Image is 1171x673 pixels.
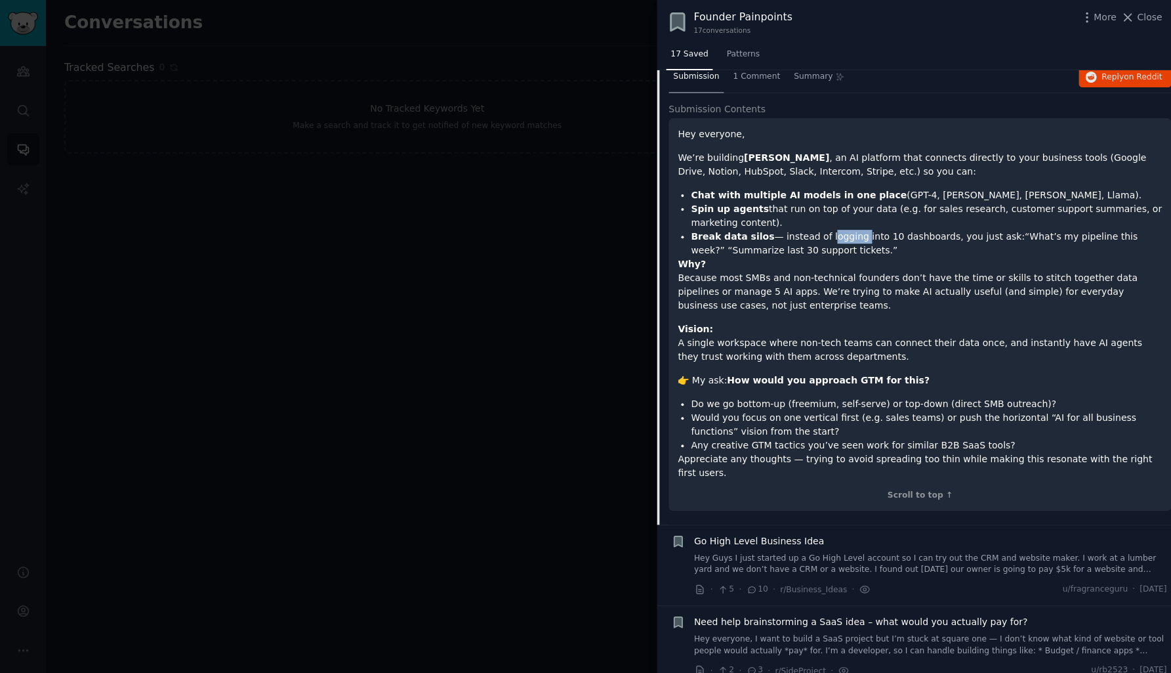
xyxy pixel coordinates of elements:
button: Replyon Reddit [1079,67,1171,88]
span: [DATE] [1140,584,1166,596]
span: · [739,582,741,596]
span: · [1132,584,1135,596]
li: — instead of logging into 10 dashboards, you just ask:“What’s my pipeline this week?” “Summarize ... [691,230,1162,257]
p: We’re building , an AI platform that connects directly to your business tools (Google Drive, Noti... [678,151,1162,179]
strong: Spin up agents [691,204,769,214]
a: Hey everyone, I want to build a SaaS project but I’m stuck at square one — I don’t know what kind... [694,634,1167,657]
strong: Why? [678,259,706,269]
span: More [1094,11,1117,24]
strong: How would you approach GTM for this? [727,375,930,385]
span: 1 Comment [733,71,780,83]
li: Do we go bottom-up (freemium, self-serve) or top-down (direct SMB outreach)? [691,397,1162,411]
span: Close [1137,11,1162,24]
li: Any creative GTM tactics you’ve seen work for similar B2B SaaS tools? [691,439,1162,452]
span: 17 Saved [670,49,708,60]
span: · [710,582,712,596]
span: Summary [794,71,832,83]
p: 👉 My ask: [678,374,1162,387]
span: 5 [717,584,733,596]
div: 17 conversation s [693,26,792,35]
span: · [772,582,775,596]
p: Because most SMBs and non-technical founders don’t have the time or skills to stitch together dat... [678,257,1162,313]
a: Go High Level Business Idea [694,534,824,548]
span: 10 [746,584,768,596]
span: Submission [673,71,719,83]
li: Would you focus on one vertical first (e.g. sales teams) or push the horizontal “AI for all busin... [691,411,1162,439]
span: u/fragranceguru [1062,584,1127,596]
button: More [1080,11,1117,24]
strong: Vision: [678,324,713,334]
span: r/Business_Ideas [780,585,847,594]
p: Appreciate any thoughts — trying to avoid spreading too thin while making this resonate with the ... [678,452,1162,480]
a: Patterns [722,44,764,71]
a: 17 Saved [666,44,712,71]
span: · [852,582,854,596]
p: A single workspace where non-tech teams can connect their data once, and instantly have AI agents... [678,322,1162,364]
strong: [PERSON_NAME] [744,152,829,163]
div: Scroll to top ↑ [678,490,1162,502]
strong: Break data silos [691,231,774,242]
a: Need help brainstorming a SaaS idea – what would you actually pay for? [694,615,1027,629]
div: Founder Painpoints [693,9,792,26]
strong: Chat with multiple AI models in one place [691,190,907,200]
span: on Reddit [1124,72,1162,81]
button: Close [1120,11,1162,24]
a: Hey Guys I just started up a Go High Level account so I can try out the CRM and website maker. I ... [694,553,1167,576]
span: Submission Contents [668,102,766,116]
span: Reply [1101,72,1162,83]
li: that run on top of your data (e.g. for sales research, customer support summaries, or marketing c... [691,202,1162,230]
li: (GPT-4, [PERSON_NAME], [PERSON_NAME], Llama). [691,188,1162,202]
p: Hey everyone, [678,127,1162,141]
span: Patterns [726,49,759,60]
